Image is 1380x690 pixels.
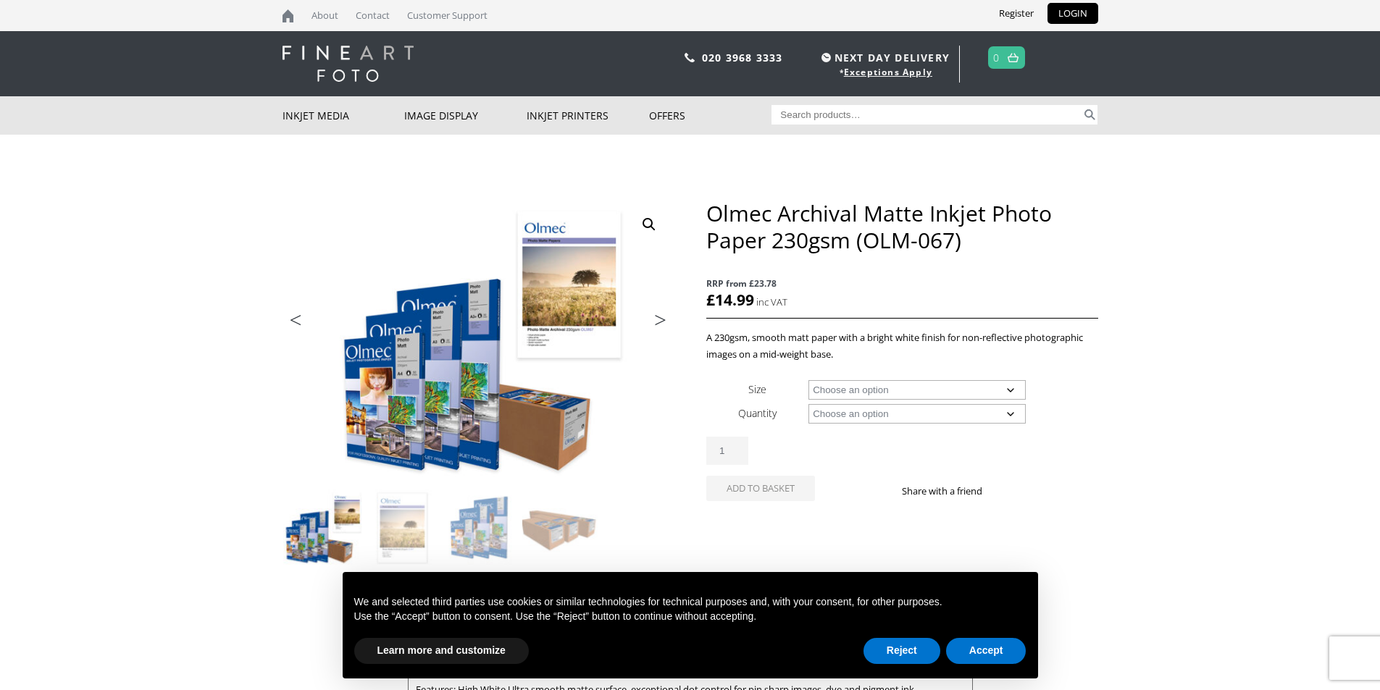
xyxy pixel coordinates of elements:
[706,200,1097,253] h1: Olmec Archival Matte Inkjet Photo Paper 230gsm (OLM-067)
[706,290,754,310] bdi: 14.99
[748,382,766,396] label: Size
[988,3,1045,24] a: Register
[283,96,405,135] a: Inkjet Media
[863,638,940,664] button: Reject
[993,47,1000,68] a: 0
[771,105,1082,125] input: Search products…
[1017,485,1029,497] img: twitter sharing button
[1047,3,1098,24] a: LOGIN
[738,406,777,420] label: Quantity
[706,275,1097,292] span: RRP from £23.78
[818,49,950,66] span: NEXT DAY DELIVERY
[702,51,783,64] a: 020 3968 3333
[404,96,527,135] a: Image Display
[636,211,662,237] a: View full-screen image gallery
[283,200,674,489] img: Olmec Archival Matte Inkjet Photo Paper 230gsm (OLM-067)
[844,66,932,78] a: Exceptions Apply
[283,46,414,82] img: logo-white.svg
[1000,485,1011,497] img: facebook sharing button
[706,476,815,501] button: Add to basket
[522,489,601,568] img: Olmec Archival Matte Inkjet Photo Paper 230gsm (OLM-067) - Image 4
[354,610,1026,624] p: Use the “Accept” button to consent. Use the “Reject” button to continue without accepting.
[354,638,529,664] button: Learn more and customize
[902,483,1000,500] p: Share with a friend
[1034,485,1046,497] img: email sharing button
[354,595,1026,610] p: We and selected third parties use cookies or similar technologies for technical purposes and, wit...
[363,489,441,568] img: Olmec Archival Matte Inkjet Photo Paper 230gsm (OLM-067) - Image 2
[1008,53,1019,62] img: basket.svg
[706,329,1097,363] p: A 230gsm, smooth matt paper with a bright white finish for non-reflective photographic images on ...
[706,437,748,465] input: Product quantity
[685,53,695,62] img: phone.svg
[443,489,521,568] img: Olmec Archival Matte Inkjet Photo Paper 230gsm (OLM-067) - Image 3
[649,96,771,135] a: Offers
[283,489,361,568] img: Olmec Archival Matte Inkjet Photo Paper 230gsm (OLM-067)
[821,53,831,62] img: time.svg
[946,638,1026,664] button: Accept
[1082,105,1098,125] button: Search
[706,290,715,310] span: £
[527,96,649,135] a: Inkjet Printers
